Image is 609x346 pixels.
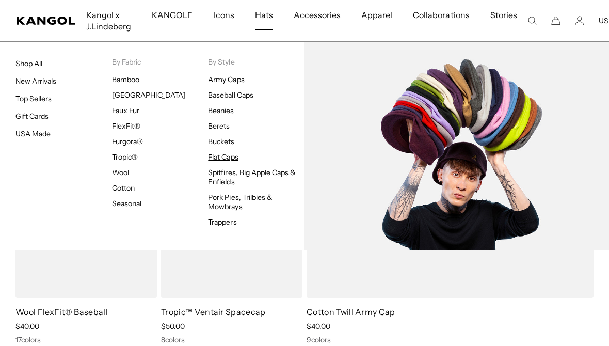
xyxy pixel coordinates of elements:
[112,75,139,84] a: Bamboo
[15,307,108,317] a: Wool FlexFit® Baseball
[112,168,129,177] a: Wool
[112,90,186,100] a: [GEOGRAPHIC_DATA]
[112,183,135,193] a: Cotton
[17,17,76,25] a: Kangol
[208,193,273,211] a: Pork Pies, Trilbies & Mowbrays
[208,137,234,146] a: Buckets
[208,57,304,67] p: By Style
[161,335,302,344] div: 8 colors
[551,16,560,25] button: Cart
[304,42,609,250] img: Flat_Caps.jpg
[15,94,52,103] a: Top Sellers
[208,152,238,162] a: Flat Caps
[161,322,185,331] span: $50.00
[208,217,236,227] a: Trappers
[307,322,330,331] span: $40.00
[112,57,209,67] p: By Fabric
[112,106,139,115] a: Faux Fur
[112,152,138,162] a: Tropic®
[15,112,49,121] a: Gift Cards
[208,75,244,84] a: Army Caps
[112,137,143,146] a: Furgora®
[208,168,296,186] a: Spitfires, Big Apple Caps & Enfields
[307,307,395,317] a: Cotton Twill Army Cap
[15,76,56,86] a: New Arrivals
[575,16,584,25] a: Account
[112,199,141,208] a: Seasonal
[208,121,230,131] a: Berets
[15,59,42,68] a: Shop All
[208,90,253,100] a: Baseball Caps
[161,307,266,317] a: Tropic™ Ventair Spacecap
[208,106,234,115] a: Beanies
[527,16,537,25] summary: Search here
[15,322,39,331] span: $40.00
[307,335,594,344] div: 9 colors
[112,121,140,131] a: FlexFit®
[15,335,157,344] div: 17 colors
[15,129,51,138] a: USA Made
